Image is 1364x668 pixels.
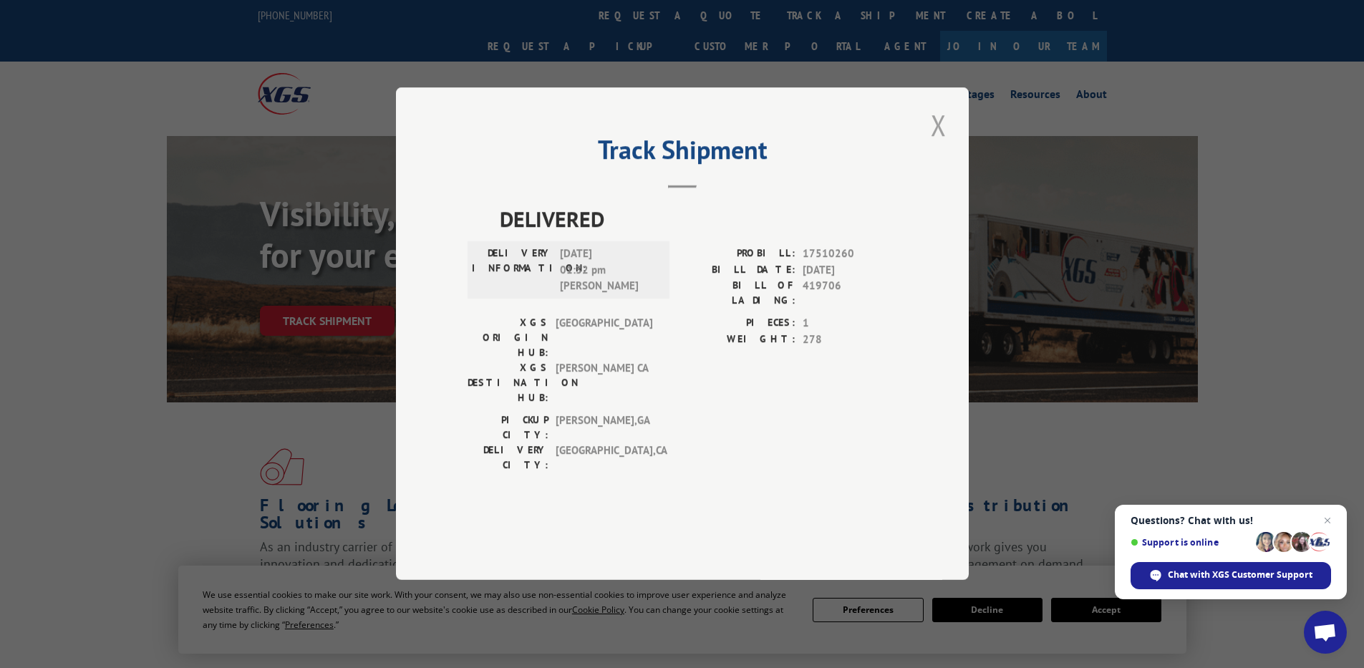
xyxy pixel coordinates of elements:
[1304,611,1347,654] a: Open chat
[556,413,652,443] span: [PERSON_NAME] , GA
[927,105,951,145] button: Close modal
[1131,562,1331,589] span: Chat with XGS Customer Support
[472,246,553,295] label: DELIVERY INFORMATION:
[468,443,548,473] label: DELIVERY CITY:
[468,361,548,406] label: XGS DESTINATION HUB:
[682,331,795,348] label: WEIGHT:
[1131,515,1331,526] span: Questions? Chat with us!
[682,279,795,309] label: BILL OF LADING:
[556,361,652,406] span: [PERSON_NAME] CA
[468,316,548,361] label: XGS ORIGIN HUB:
[468,140,897,167] h2: Track Shipment
[803,316,897,332] span: 1
[556,316,652,361] span: [GEOGRAPHIC_DATA]
[682,262,795,279] label: BILL DATE:
[803,262,897,279] span: [DATE]
[1168,568,1312,581] span: Chat with XGS Customer Support
[560,246,657,295] span: [DATE] 01:32 pm [PERSON_NAME]
[682,316,795,332] label: PIECES:
[803,331,897,348] span: 278
[682,246,795,263] label: PROBILL:
[803,279,897,309] span: 419706
[803,246,897,263] span: 17510260
[1131,537,1251,548] span: Support is online
[468,413,548,443] label: PICKUP CITY:
[500,203,897,236] span: DELIVERED
[556,443,652,473] span: [GEOGRAPHIC_DATA] , CA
